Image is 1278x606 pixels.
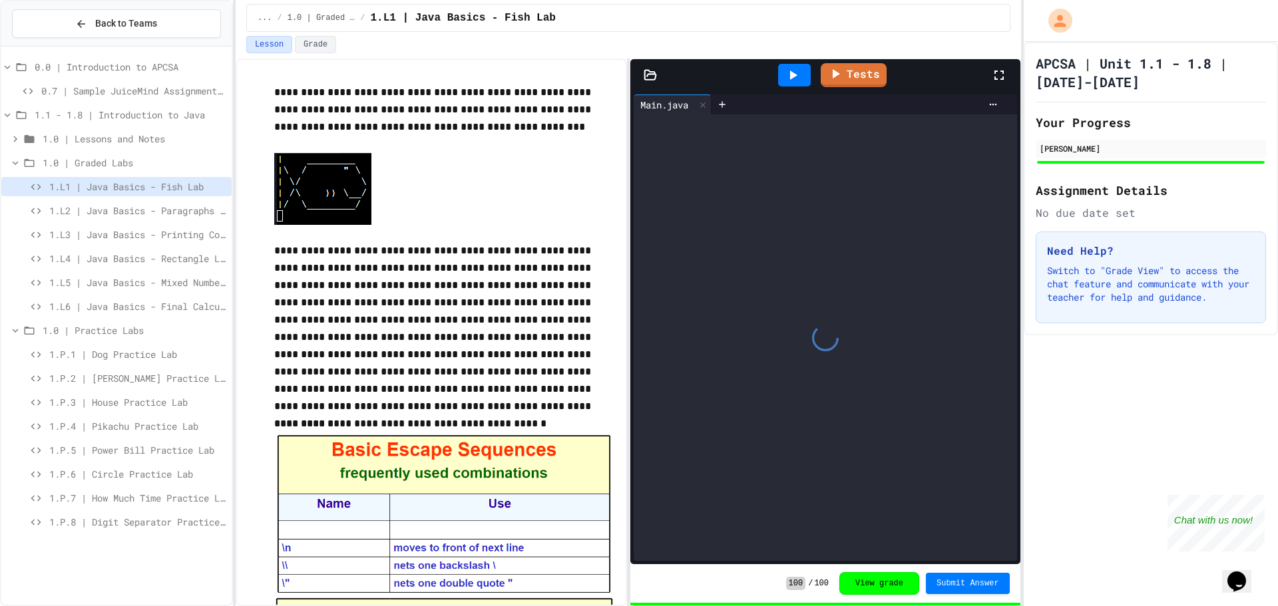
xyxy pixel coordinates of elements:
span: 1.P.3 | House Practice Lab [49,395,226,409]
div: Main.java [634,98,695,112]
span: 100 [786,577,806,590]
span: ... [258,13,272,23]
span: 1.L2 | Java Basics - Paragraphs Lab [49,204,226,218]
span: Back to Teams [95,17,157,31]
span: 0.7 | Sample JuiceMind Assignment - [GEOGRAPHIC_DATA] [41,84,226,98]
button: Grade [295,36,336,53]
h2: Your Progress [1036,113,1266,132]
span: 1.L5 | Java Basics - Mixed Number Lab [49,275,226,289]
span: 1.0 | Practice Labs [43,323,226,337]
span: 1.0 | Lessons and Notes [43,132,226,146]
iframe: chat widget [1168,495,1265,551]
h1: APCSA | Unit 1.1 - 1.8 | [DATE]-[DATE] [1036,54,1266,91]
div: Main.java [634,94,712,114]
iframe: chat widget [1222,553,1265,593]
span: 1.P.7 | How Much Time Practice Lab [49,491,226,505]
span: 1.P.5 | Power Bill Practice Lab [49,443,226,457]
span: 1.L4 | Java Basics - Rectangle Lab [49,251,226,265]
div: No due date set [1036,205,1266,221]
span: 1.P.2 | [PERSON_NAME] Practice Lab [49,371,226,385]
span: 1.L1 | Java Basics - Fish Lab [49,180,226,194]
span: Submit Answer [937,578,999,589]
span: 1.P.1 | Dog Practice Lab [49,347,226,361]
span: 1.P.8 | Digit Separator Practice Lab [49,515,226,529]
span: 1.L6 | Java Basics - Final Calculator Lab [49,299,226,313]
div: [PERSON_NAME] [1040,142,1262,154]
span: 100 [814,578,829,589]
span: / [360,13,365,23]
h2: Assignment Details [1036,181,1266,200]
h3: Need Help? [1047,243,1255,259]
a: Tests [821,63,887,87]
button: Submit Answer [926,573,1010,594]
span: / [278,13,282,23]
span: 1.P.4 | Pikachu Practice Lab [49,419,226,433]
p: Switch to "Grade View" to access the chat feature and communicate with your teacher for help and ... [1047,264,1255,304]
span: / [808,578,813,589]
button: Back to Teams [12,9,221,38]
span: 0.0 | Introduction to APCSA [35,60,226,74]
span: 1.P.6 | Circle Practice Lab [49,467,226,481]
span: 1.0 | Graded Labs [288,13,355,23]
span: 1.0 | Graded Labs [43,156,226,170]
button: Lesson [246,36,292,53]
span: 1.L3 | Java Basics - Printing Code Lab [49,227,226,241]
span: 1.L1 | Java Basics - Fish Lab [370,10,555,26]
button: View grade [839,572,919,595]
div: My Account [1034,5,1076,36]
span: 1.1 - 1.8 | Introduction to Java [35,108,226,122]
